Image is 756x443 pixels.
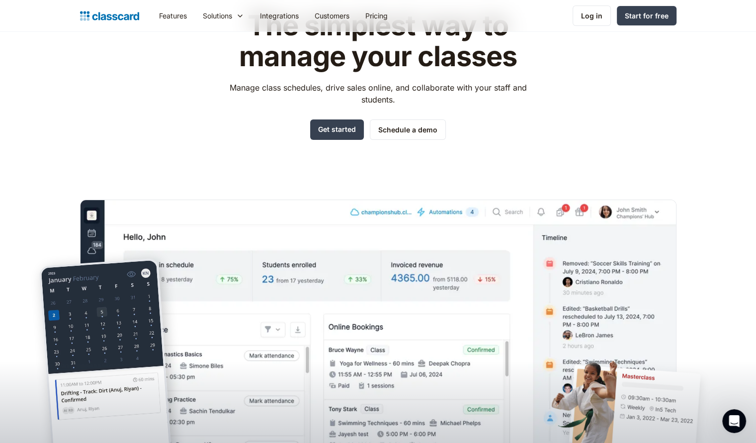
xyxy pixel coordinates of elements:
h1: The simplest way to manage your classes [220,10,536,72]
iframe: Intercom live chat [722,409,746,433]
a: Pricing [357,4,396,27]
a: Features [151,4,195,27]
div: Log in [581,10,602,21]
a: Get started [310,119,364,140]
a: home [80,9,139,23]
a: Integrations [252,4,307,27]
a: Log in [573,5,611,26]
a: Start for free [617,6,676,25]
a: Customers [307,4,357,27]
p: Manage class schedules, drive sales online, and collaborate with your staff and students. [220,82,536,106]
div: Start for free [625,10,669,21]
div: Solutions [195,4,252,27]
div: Solutions [203,10,232,21]
a: Schedule a demo [370,119,446,140]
